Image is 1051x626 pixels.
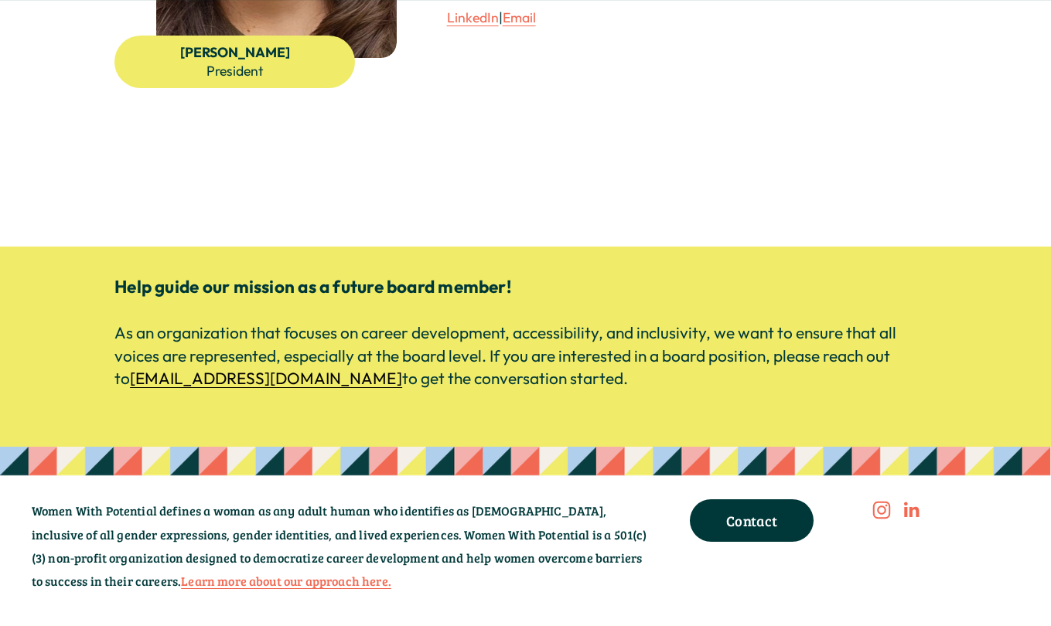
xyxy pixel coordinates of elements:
a: Contact [690,499,814,542]
a: [EMAIL_ADDRESS][DOMAIN_NAME] [130,368,402,388]
a: LinkedIn [447,9,499,26]
code: Women With Potential defines a woman as any adult human who identifies as [DEMOGRAPHIC_DATA], inc... [32,502,647,589]
a: LinkedIn [902,501,920,519]
p: | [447,9,896,28]
a: Learn more about our approach here. [181,570,391,593]
p: President [121,43,347,81]
a: Instagram [872,501,891,519]
p: As an organization that focuses on career development, accessibility, and inclusivity, we want to... [114,322,937,390]
strong: Help guide our mission as a future board member! [114,275,511,298]
strong: [PERSON_NAME] [180,43,290,61]
a: Email [503,9,536,26]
